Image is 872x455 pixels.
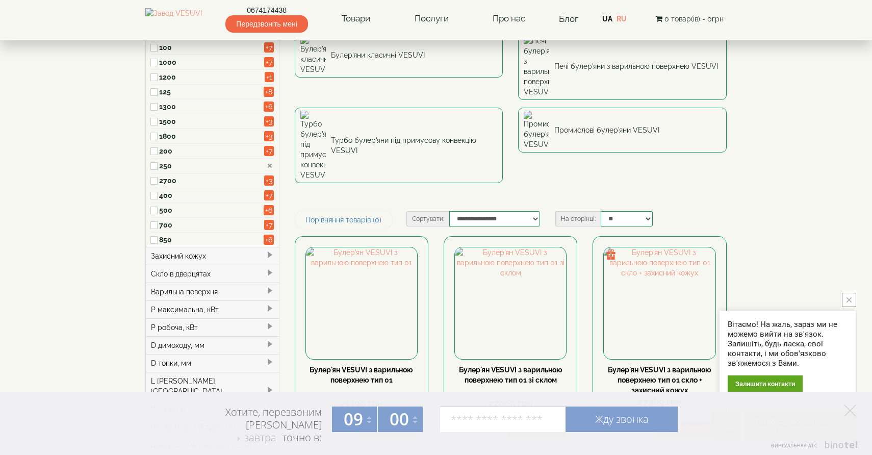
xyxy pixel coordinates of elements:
label: 1500 [159,116,264,127]
a: Жду звонка [566,407,678,432]
a: Булер'яни класичні VESUVI Булер'яни класичні VESUVI [295,33,503,78]
span: Передзвоніть мені [225,15,307,33]
button: 0 товар(ів) - 0грн [653,13,727,24]
a: UA [602,15,612,23]
span: +3 [264,175,274,186]
span: +7 [264,42,274,53]
span: +7 [264,220,274,230]
span: +6 [264,102,274,112]
img: Булер'яни класичні VESUVI [300,36,326,74]
div: Варильна поверхня [146,283,279,300]
label: 850 [159,235,264,245]
div: Залишити контакти [728,375,803,392]
a: Послуги [404,7,459,31]
a: Виртуальная АТС [765,441,859,455]
a: Турбо булер'яни під примусову конвекцію VESUVI Турбо булер'яни під примусову конвекцію VESUVI [295,108,503,183]
img: Булер'ян VESUVI з варильною поверхнею тип 01 скло + захисний кожух [604,247,715,359]
a: Булер'ян VESUVI з варильною поверхнею тип 01 зі склом [459,366,562,384]
label: 200 [159,146,264,156]
div: Скло в дверцятах [146,265,279,283]
span: +7 [264,190,274,200]
label: 2700 [159,175,264,186]
span: +7 [264,146,274,156]
div: P максимальна, кВт [146,300,279,318]
a: Порівняння товарів (0) [295,211,392,229]
span: +6 [264,235,274,245]
div: Захисний кожух [146,247,279,265]
div: D димоходу, мм [146,336,279,354]
span: 00 [390,408,409,431]
span: +6 [264,205,274,215]
label: 500 [159,205,264,215]
div: L [PERSON_NAME], [GEOGRAPHIC_DATA] [146,372,279,400]
a: Промислові булер'яни VESUVI Промислові булер'яни VESUVI [518,108,727,153]
div: Хотите, перезвоним [PERSON_NAME] точно в: [186,406,322,445]
a: 0674174438 [225,5,307,15]
label: Сортувати: [406,211,449,226]
button: close button [842,293,856,307]
span: +7 [264,57,274,67]
span: +3 [264,131,274,141]
label: 125 [159,87,264,97]
a: Товари [331,7,380,31]
a: Булер'ян VESUVI з варильною поверхнею тип 01 [310,366,413,384]
label: 1800 [159,131,264,141]
img: Завод VESUVI [145,8,202,30]
img: Турбо булер'яни під примусову конвекцію VESUVI [300,111,326,180]
span: +8 [264,87,274,97]
a: Печі булер'яни з варильною поверхнею VESUVI Печі булер'яни з варильною поверхнею VESUVI [518,33,727,100]
label: 1200 [159,72,264,82]
img: Булер'ян VESUVI з варильною поверхнею тип 01 зі склом [455,247,566,359]
a: Про нас [482,7,535,31]
label: 700 [159,220,264,230]
span: Виртуальная АТС [771,442,818,449]
div: Вітаємо! На жаль, зараз ми не можемо вийти на зв'язок. Залишіть, будь ласка, свої контакти, і ми ... [728,320,848,368]
label: 100 [159,42,264,53]
span: завтра [244,431,276,444]
span: 09 [344,408,363,431]
a: RU [617,15,627,23]
div: P робоча, кВт [146,318,279,336]
img: Булер'ян VESUVI з варильною поверхнею тип 01 [306,247,417,359]
img: gift [606,249,616,260]
span: 0 товар(ів) - 0грн [664,15,724,23]
a: Булер'ян VESUVI з варильною поверхнею тип 01 скло + захисний кожух [608,366,711,394]
a: Блог [559,14,578,24]
label: 1000 [159,57,264,67]
label: 400 [159,190,264,200]
label: На сторінці: [555,211,601,226]
img: Печі булер'яни з варильною поверхнею VESUVI [524,36,549,97]
img: Промислові булер'яни VESUVI [524,111,549,149]
div: D топки, мм [146,354,279,372]
span: +3 [264,116,274,127]
label: 250 [159,161,264,171]
span: +1 [265,72,274,82]
label: 1300 [159,102,264,112]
